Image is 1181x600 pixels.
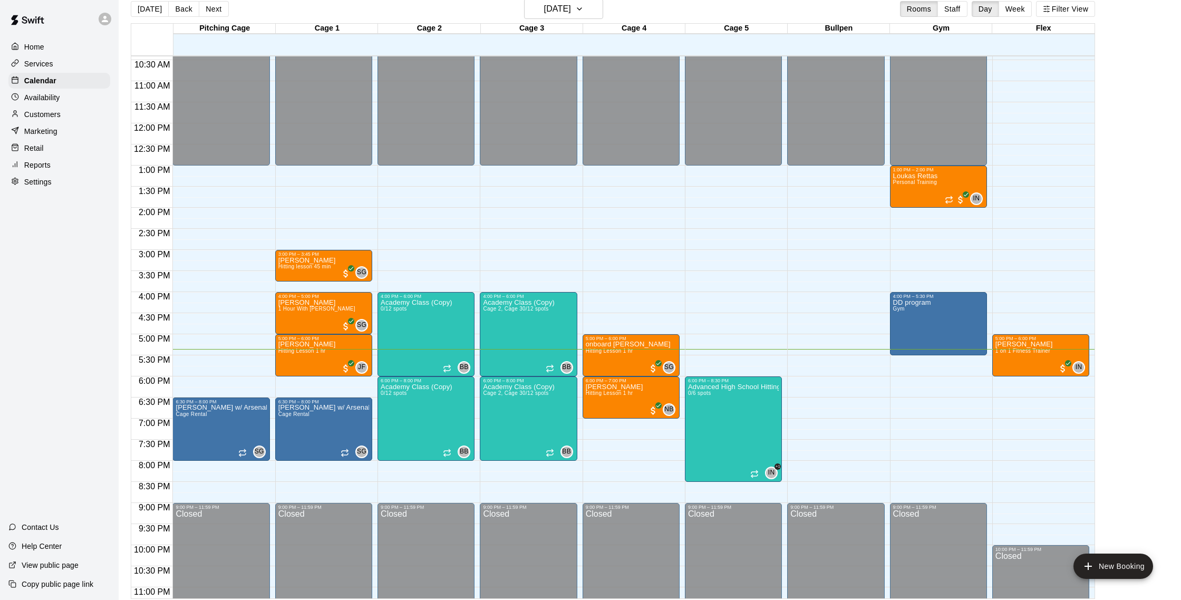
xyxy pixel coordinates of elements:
[22,560,79,570] p: View public page
[945,196,953,204] span: Recurring event
[546,364,554,373] span: Recurring event
[955,195,966,205] span: All customers have paid
[583,376,680,419] div: 6:00 PM – 7:00 PM: Hitting Lesson 1 hr
[483,378,574,383] div: 6:00 PM – 8:00 PM
[131,566,172,575] span: 10:30 PM
[648,363,659,374] span: All customers have paid
[765,467,778,479] div: Isaiah Nelson
[995,348,1050,354] span: 1 on 1 Fitness Trainer
[357,320,366,331] span: SG
[136,398,173,407] span: 6:30 PM
[893,179,937,185] span: Personal Training
[136,524,173,533] span: 9:30 PM
[136,187,173,196] span: 1:30 PM
[136,292,173,301] span: 4:00 PM
[8,39,110,55] a: Home
[8,157,110,173] a: Reports
[775,463,781,470] span: +1
[275,398,372,461] div: 6:30 PM – 8:00 PM: Shaun w/ Arsenal
[522,306,548,312] span: 0/12 spots filled
[341,363,351,374] span: All customers have paid
[999,1,1032,17] button: Week
[24,109,61,120] p: Customers
[8,107,110,122] a: Customers
[8,140,110,156] div: Retail
[360,266,368,279] span: Shaun Garceau
[238,449,247,457] span: Recurring event
[136,419,173,428] span: 7:00 PM
[544,2,571,16] h6: [DATE]
[460,362,469,373] span: BB
[8,123,110,139] a: Marketing
[995,336,1086,341] div: 5:00 PM – 6:00 PM
[24,143,44,153] p: Retail
[24,92,60,103] p: Availability
[460,447,469,457] span: BB
[972,1,999,17] button: Day
[483,505,574,510] div: 9:00 PM – 11:59 PM
[136,208,173,217] span: 2:00 PM
[560,446,573,458] div: Bucket Bucket
[377,292,475,376] div: 4:00 PM – 6:00 PM: Academy Class (Copy)
[278,399,369,404] div: 6:30 PM – 8:00 PM
[663,403,675,416] div: Nate Betances
[893,306,905,312] span: Gym
[893,167,984,172] div: 1:00 PM – 2:00 PM
[253,446,266,458] div: Shaun Garceau
[341,321,351,332] span: All customers have paid
[136,250,173,259] span: 3:00 PM
[483,306,522,312] span: Cage 2, Cage 3
[893,505,984,510] div: 9:00 PM – 11:59 PM
[24,42,44,52] p: Home
[173,24,276,34] div: Pitching Cage
[890,166,987,208] div: 1:00 PM – 2:00 PM: Personal Training
[136,166,173,175] span: 1:00 PM
[560,361,573,374] div: Bucket Bucket
[565,446,573,458] span: Bucket Bucket
[685,376,782,482] div: 6:00 PM – 8:30 PM: Advanced High School Hitting and Strength Program (Copy)
[458,361,470,374] div: Bucket Bucket
[131,144,172,153] span: 12:30 PM
[278,505,369,510] div: 9:00 PM – 11:59 PM
[136,482,173,491] span: 8:30 PM
[893,294,984,299] div: 4:00 PM – 5:30 PM
[136,440,173,449] span: 7:30 PM
[355,361,368,374] div: Joe Ferro
[381,306,406,312] span: 0/12 spots filled
[663,361,675,374] div: Shaun Garceau
[168,1,199,17] button: Back
[8,90,110,105] a: Availability
[131,123,172,132] span: 12:00 PM
[136,503,173,512] span: 9:00 PM
[136,334,173,343] span: 5:00 PM
[132,60,173,69] span: 10:30 AM
[355,446,368,458] div: Shaun Garceau
[24,160,51,170] p: Reports
[24,59,53,69] p: Services
[176,399,266,404] div: 6:30 PM – 8:00 PM
[278,264,331,269] span: Hitting lesson 45 min
[685,24,788,34] div: Cage 5
[8,56,110,72] a: Services
[132,81,173,90] span: 11:00 AM
[278,306,355,312] span: 1 Hour With [PERSON_NAME]
[583,334,680,376] div: 5:00 PM – 6:00 PM: onboard Hailey Hirsch
[275,250,372,282] div: 3:00 PM – 3:45 PM: Xavier Valentin
[358,362,365,373] span: JF
[357,267,366,278] span: SG
[458,446,470,458] div: Bucket Bucket
[462,361,470,374] span: Bucket Bucket
[199,1,228,17] button: Next
[131,1,169,17] button: [DATE]
[257,446,266,458] span: Shaun Garceau
[278,336,369,341] div: 5:00 PM – 6:00 PM
[443,364,451,373] span: Recurring event
[768,468,775,478] span: IN
[1036,1,1095,17] button: Filter View
[8,73,110,89] a: Calendar
[357,447,366,457] span: SG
